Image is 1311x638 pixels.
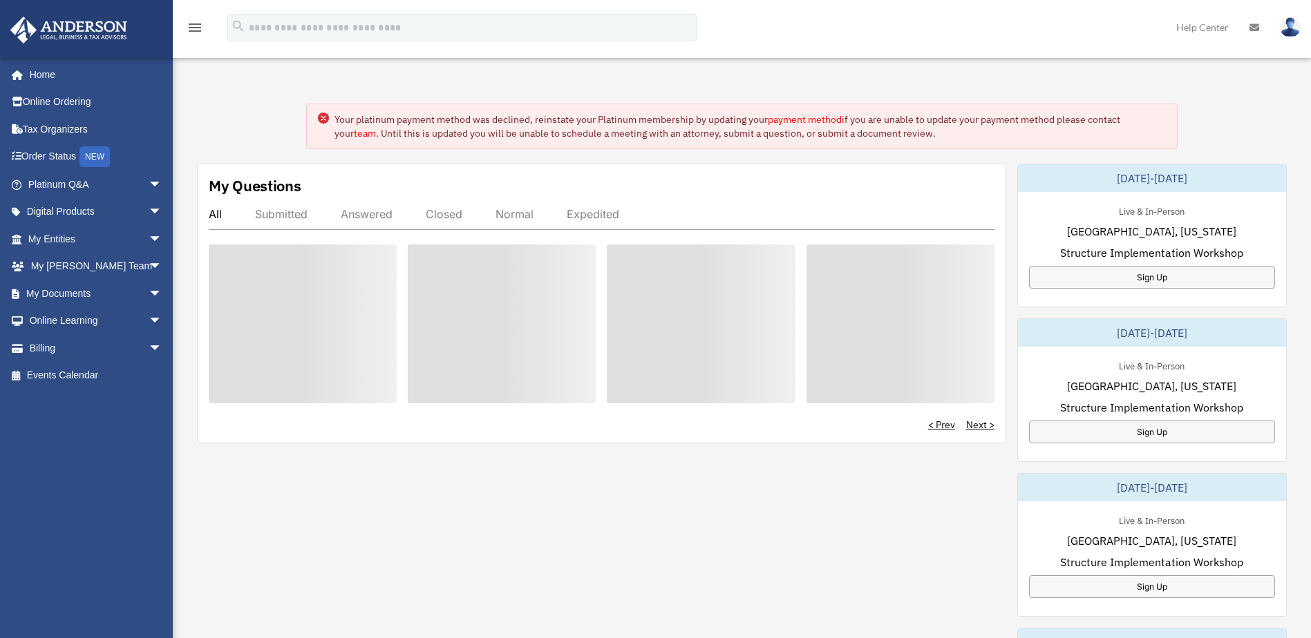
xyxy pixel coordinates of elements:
a: Events Calendar [10,362,183,389]
div: Answered [341,207,393,221]
a: Online Ordering [10,88,183,116]
a: menu [187,24,203,36]
span: arrow_drop_down [149,280,176,308]
span: Structure Implementation Workshop [1060,244,1243,261]
div: [DATE]-[DATE] [1018,319,1286,347]
a: My Documentsarrow_drop_down [10,280,183,307]
i: menu [187,19,203,36]
a: Digital Productsarrow_drop_down [10,198,183,226]
div: Normal [496,207,534,221]
a: < Prev [928,418,955,432]
a: Online Learningarrow_drop_down [10,307,183,335]
div: Your platinum payment method was declined, reinstate your Platinum membership by updating your if... [334,113,1167,140]
span: [GEOGRAPHIC_DATA], [US_STATE] [1067,223,1236,240]
a: team [354,127,376,139]
span: arrow_drop_down [149,253,176,281]
a: My Entitiesarrow_drop_down [10,225,183,253]
i: search [231,19,246,34]
a: Sign Up [1029,575,1275,598]
a: payment method [768,113,842,126]
div: [DATE]-[DATE] [1018,474,1286,501]
img: User Pic [1280,17,1301,37]
div: NEW [79,146,110,167]
a: Home [10,61,176,88]
span: Structure Implementation Workshop [1060,399,1243,416]
div: Live & In-Person [1108,358,1196,372]
div: All [209,207,222,221]
span: arrow_drop_down [149,307,176,336]
span: Structure Implementation Workshop [1060,554,1243,570]
span: arrow_drop_down [149,334,176,362]
span: [GEOGRAPHIC_DATA], [US_STATE] [1067,532,1236,549]
a: Platinum Q&Aarrow_drop_down [10,171,183,198]
div: Closed [426,207,462,221]
span: arrow_drop_down [149,225,176,253]
a: Next > [966,418,994,432]
img: Anderson Advisors Platinum Portal [6,17,131,43]
a: Order StatusNEW [10,143,183,171]
span: arrow_drop_down [149,198,176,226]
a: Billingarrow_drop_down [10,334,183,362]
div: My Questions [209,175,301,196]
span: [GEOGRAPHIC_DATA], [US_STATE] [1067,378,1236,394]
span: arrow_drop_down [149,171,176,199]
div: Live & In-Person [1108,203,1196,217]
a: My [PERSON_NAME] Teamarrow_drop_down [10,253,183,280]
div: [DATE]-[DATE] [1018,164,1286,192]
div: Submitted [255,207,308,221]
a: Sign Up [1029,266,1275,289]
div: Live & In-Person [1108,512,1196,527]
div: Expedited [567,207,619,221]
a: Sign Up [1029,420,1275,443]
a: Tax Organizers [10,115,183,143]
